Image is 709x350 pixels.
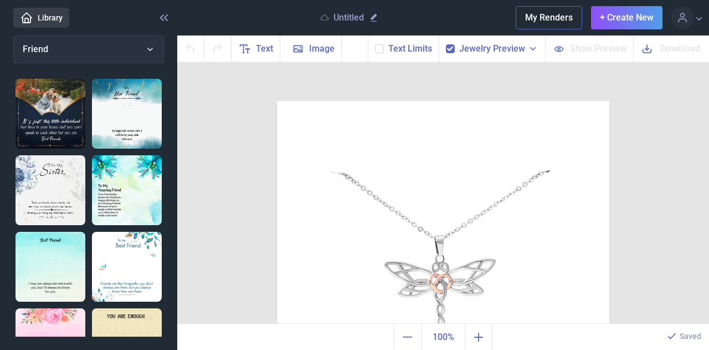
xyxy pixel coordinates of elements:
button: Zoom out [394,324,421,350]
button: My Renders [516,6,582,29]
span: Friend [23,44,48,54]
img: My Best Friend [92,79,162,149]
button: Zoom in [465,324,492,350]
p: Untitled [333,12,364,23]
span: Jewelry Preview [459,42,525,55]
img: Friends are like Dragonfly, you don’t [92,232,162,302]
img: To My Sister [16,155,85,225]
button: Text [232,35,280,62]
p: Saved [680,331,701,342]
button: Text Limits [388,42,432,55]
button: Friend [13,35,164,63]
span: Text [256,42,273,55]
button: Redo [204,35,232,62]
span: 100% [424,326,463,348]
button: + Create New [591,6,662,29]
img: Best Friend [16,232,85,302]
img: Little individual [16,79,85,149]
button: Jewelry Preview [459,42,538,55]
button: Download [633,35,709,62]
img: To My Amazing Friend [92,155,162,225]
button: Image [280,35,342,62]
span: Image [309,42,335,55]
a: Library [13,8,69,28]
span: Show Preview [570,42,626,55]
span: Download [661,42,700,55]
button: Actual size [421,324,465,350]
button: Show Preview [545,35,633,62]
button: Undo [177,35,204,62]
